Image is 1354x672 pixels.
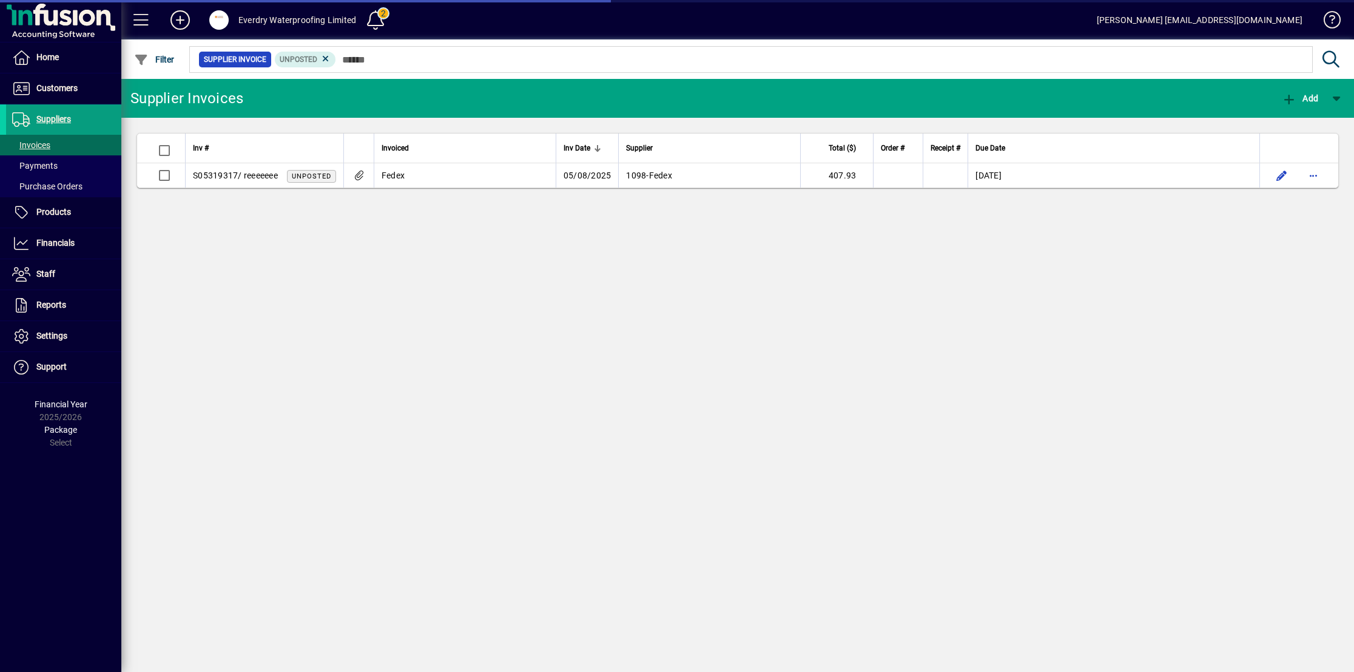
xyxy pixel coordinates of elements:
a: Staff [6,259,121,290]
a: Payments [6,155,121,176]
button: Edit [1272,166,1292,185]
span: Supplier Invoice [204,53,266,66]
span: Due Date [975,141,1005,155]
span: Support [36,362,67,372]
button: More options [1304,166,1323,185]
div: Inv Date [564,141,611,155]
a: Reports [6,290,121,321]
span: Home [36,52,59,62]
a: Invoices [6,135,121,155]
a: Home [6,42,121,73]
span: Total ($) [829,141,856,155]
div: Everdry Waterproofing Limited [238,10,356,30]
span: Purchase Orders [12,182,83,191]
td: - [618,163,800,188]
span: Suppliers [36,114,71,124]
span: Package [44,425,77,435]
span: Filter [134,55,175,64]
span: Settings [36,331,67,341]
span: Inv # [193,141,209,155]
span: Fedex [649,171,672,180]
span: Fedex [382,171,405,180]
a: Financials [6,228,121,259]
a: Settings [6,321,121,351]
span: Invoiced [382,141,409,155]
span: Supplier [626,141,653,155]
td: [DATE] [968,163,1259,188]
span: Unposted [280,55,317,64]
div: Due Date [975,141,1252,155]
div: Order # [881,141,915,155]
span: S05319317/ reeeeeee [193,171,278,180]
button: Profile [200,9,238,31]
span: Add [1282,93,1318,103]
span: Financials [36,238,75,248]
span: Inv Date [564,141,590,155]
mat-chip: Invoice Status: Unposted [275,52,336,67]
span: Payments [12,161,58,171]
span: Order # [881,141,904,155]
a: Purchase Orders [6,176,121,197]
button: Filter [131,49,178,70]
span: Invoices [12,140,50,150]
div: [PERSON_NAME] [EMAIL_ADDRESS][DOMAIN_NAME] [1097,10,1302,30]
span: Reports [36,300,66,310]
td: 05/08/2025 [556,163,619,188]
span: Receipt # [931,141,960,155]
a: Support [6,352,121,382]
div: Supplier [626,141,793,155]
div: Supplier Invoices [130,89,243,108]
span: Unposted [292,172,331,180]
span: Financial Year [35,399,87,409]
span: 1098 [626,171,646,180]
a: Customers [6,73,121,104]
button: Add [1279,87,1321,109]
span: Customers [36,83,78,93]
a: Knowledge Base [1315,2,1339,42]
div: Inv # [193,141,336,155]
div: Total ($) [808,141,867,155]
a: Products [6,197,121,228]
span: Staff [36,269,55,279]
td: 407.93 [800,163,873,188]
button: Add [161,9,200,31]
span: Products [36,207,71,217]
div: Invoiced [382,141,548,155]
